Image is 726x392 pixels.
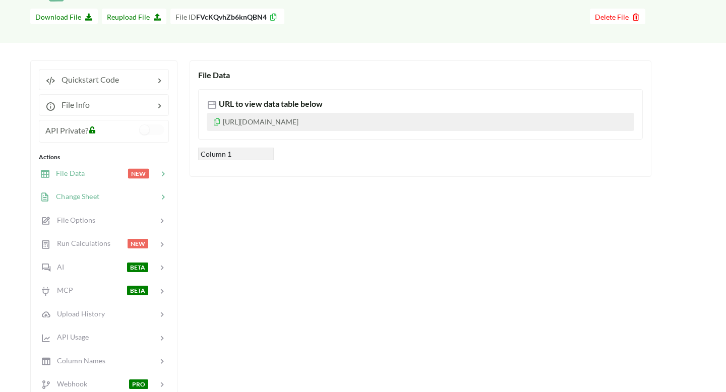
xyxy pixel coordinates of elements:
[51,333,89,341] span: API Usage
[590,9,645,24] button: Delete File
[45,125,88,135] span: API Private?
[35,13,93,21] span: Download File
[50,169,85,177] span: File Data
[127,286,148,295] span: BETA
[198,148,274,160] div: Column 1
[50,192,99,201] span: Change Sheet
[198,69,643,81] div: File Data
[39,153,169,162] div: Actions
[51,309,105,318] span: Upload History
[217,99,323,108] span: URL to view data table below
[196,13,267,21] b: FVcKQvhZb6knQBN4
[175,13,196,21] span: File ID
[51,356,105,365] span: Column Names
[51,263,64,271] span: AI
[128,169,149,178] span: NEW
[51,379,87,388] span: Webhook
[129,379,148,389] span: PRO
[55,100,90,109] span: File Info
[102,9,166,24] button: Reupload File
[51,239,110,247] span: Run Calculations
[595,13,640,21] span: Delete File
[51,286,73,294] span: MCP
[30,9,98,24] button: Download File
[51,216,95,224] span: File Options
[127,263,148,272] span: BETA
[128,239,148,248] span: NEW
[107,13,161,21] span: Reupload File
[207,113,634,131] p: [URL][DOMAIN_NAME]
[55,75,119,84] span: Quickstart Code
